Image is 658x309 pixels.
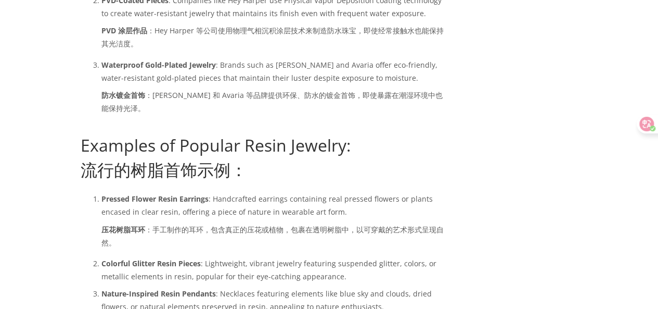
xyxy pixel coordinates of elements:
font: ：[PERSON_NAME] 和 Avaria 等品牌提供环保、防水的镀金首饰，即使暴露在潮湿环境中也能保持光泽。 [101,90,443,113]
strong: Waterproof Gold-Plated Jewelry [101,60,216,70]
p: : Lightweight, vibrant jewelry featuring suspended glitter, colors, or metallic elements in resin... [101,257,445,283]
strong: 压花树脂耳环 [101,225,145,234]
font: ：手工制作的耳环，包含真正的压花或植物，包裹在透明树脂中，以可穿戴的艺术形式呈现自然。 [101,225,444,248]
font: ：Hey Harper 等公司使用物理气相沉积涂层技术来制造防水珠宝，即使经常接触水也能保持其光洁度。 [101,26,444,48]
strong: Nature-Inspired Resin Pendants [101,289,216,299]
strong: Pressed Flower Resin Earrings [101,194,209,204]
p: : Handcrafted earrings containing real pressed flowers or plants encased in clear resin, offering... [101,192,445,253]
font: 流行的树脂首饰示例： [81,158,247,181]
h1: Examples of Popular Resin Jewelry: [81,135,445,184]
strong: PVD 涂层作品 [101,26,147,35]
strong: 防水镀金首饰 [101,90,145,100]
strong: Colorful Glitter Resin Pieces [101,258,201,268]
p: : Brands such as [PERSON_NAME] and Avaria offer eco-friendly, water-resistant gold-plated pieces ... [101,58,445,119]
